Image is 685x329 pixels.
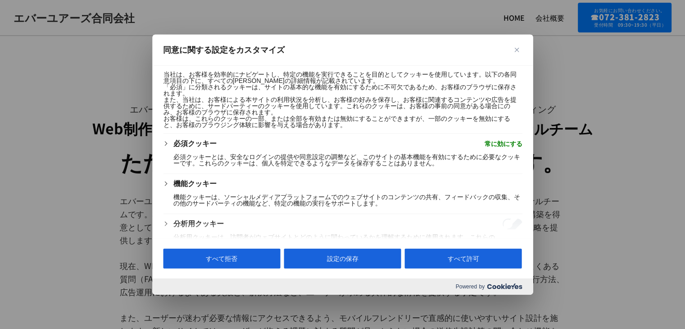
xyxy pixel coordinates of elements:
[173,194,522,206] p: 機能クッキーは、ソーシャルメディアプラットフォームでのウェブサイトのコンテンツの共有、フィードバックの収集、その他のサードパーティの機能など、特定の機能の実行をサポートします。
[502,219,522,229] input: 有効にする 分析用クッキー
[405,248,522,268] button: すべて許可
[487,283,522,289] img: Cookieyes logo
[163,115,522,128] p: お客様は、これらのクッキーの一部、または全部を有効または無効にすることができますが、一部のクッキーを無効にすると、お客様のブラウジング体験に影響を与える場合があります。
[163,71,522,84] p: 当社は、お客様を効率的にナビゲートし、特定の機能を実行できることを目的としてクッキーを使用しています。以下の各同意項目の下に、すべての[PERSON_NAME]の詳細情報が記載されています。
[284,248,401,268] button: 設定の保存
[152,35,533,295] div: 同意に関する設定をカスタマイズ
[163,45,285,55] span: 同意に関する設定をカスタマイズ
[163,96,522,115] p: また、当社は、お客様による本サイトの利用状況を分析し、お客様の好みを保存し、お客様に関連するコンテンツや広告を提供するために、サードパーティーのクッキーを使用しています。これらのクッキーは、お客...
[173,219,223,229] button: 分析用クッキー
[514,48,519,52] img: Close
[163,248,280,268] button: すべて拒否
[173,154,522,166] p: 必須クッキーとは、安全なログインの提供や同意設定の調整など、このサイトの基本機能を有効にするために必要なクッキーです。これらのクッキーは、個人を特定できるようなデータを保存することはありません。
[152,278,533,294] div: Powered by
[173,178,216,189] button: 機能クッキー
[163,84,522,96] p: 「必須」に分類されるクッキーは、サイトの基本的な機能を有効にするために不可欠であるため、お客様のブラウザに保存されます。
[173,138,216,149] button: 必須クッキー
[484,138,522,149] span: 常に効にする
[511,45,522,55] button: 閉じる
